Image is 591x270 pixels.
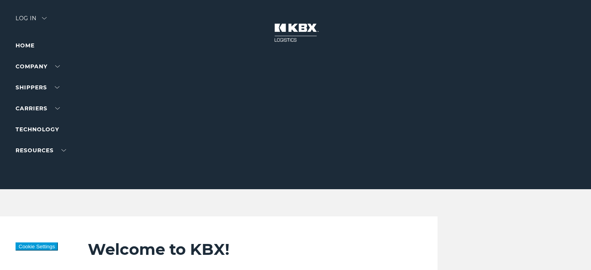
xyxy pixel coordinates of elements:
[16,42,35,49] a: Home
[16,84,59,91] a: SHIPPERS
[16,16,47,27] div: Log in
[16,147,66,154] a: RESOURCES
[16,63,60,70] a: Company
[16,105,60,112] a: Carriers
[16,126,59,133] a: Technology
[88,240,407,259] h2: Welcome to KBX!
[267,16,325,50] img: kbx logo
[16,242,58,251] button: Cookie Settings
[42,17,47,19] img: arrow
